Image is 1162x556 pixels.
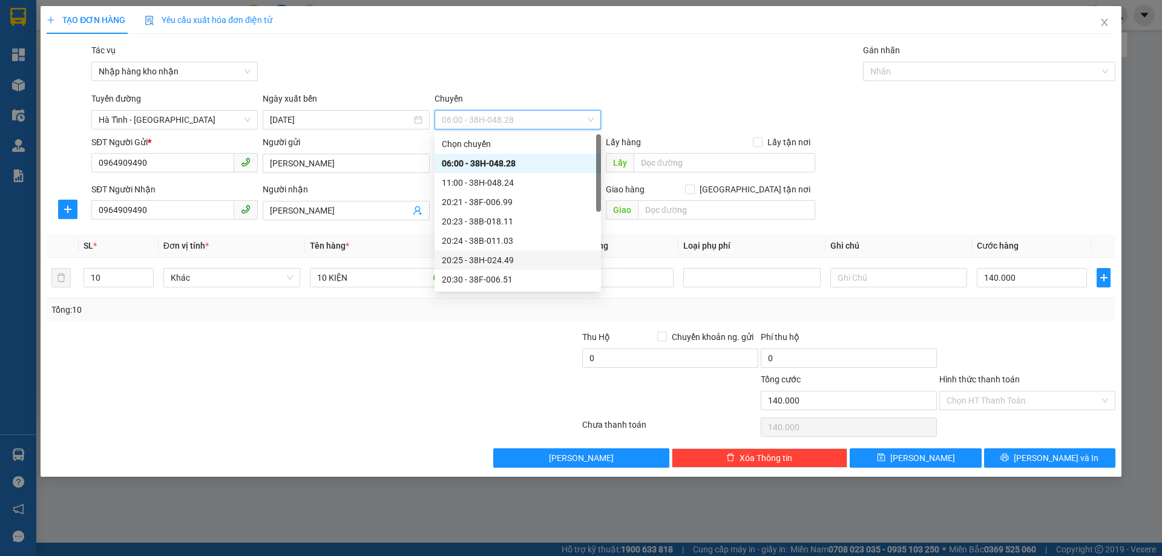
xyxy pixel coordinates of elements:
[826,234,972,258] th: Ghi chú
[241,157,251,167] span: phone
[761,374,801,384] span: Tổng cước
[310,268,447,287] input: VD: Bàn, Ghế
[84,241,93,250] span: SL
[99,111,251,129] span: Hà Tĩnh - Hà Nội
[830,268,967,287] input: Ghi Chú
[91,45,116,55] label: Tác vụ
[939,374,1020,384] label: Hình thức thanh toán
[310,241,349,250] span: Tên hàng
[672,448,848,468] button: deleteXóa Thông tin
[1014,451,1098,465] span: [PERSON_NAME] và In
[91,183,258,196] div: SĐT Người Nhận
[667,330,758,344] span: Chuyển khoản ng. gửi
[442,195,594,209] div: 20:21 - 38F-006.99
[145,15,272,25] span: Yêu cầu xuất hóa đơn điện tử
[984,448,1115,468] button: printer[PERSON_NAME] và In
[263,92,429,110] div: Ngày xuất bến
[1100,18,1109,27] span: close
[263,183,429,196] div: Người nhận
[99,62,251,80] span: Nhập hàng kho nhận
[91,92,258,110] div: Tuyến đường
[606,200,638,220] span: Giao
[442,234,594,247] div: 20:24 - 38B-011.03
[270,113,411,126] input: 13/10/2025
[442,137,594,151] div: Chọn chuyến
[442,273,594,286] div: 20:30 - 38F-006.51
[1088,6,1121,40] button: Close
[171,269,293,287] span: Khác
[47,16,55,24] span: plus
[726,453,735,463] span: delete
[163,241,209,250] span: Đơn vị tính
[442,176,594,189] div: 11:00 - 38H-048.24
[563,268,674,287] input: 0
[1000,453,1009,463] span: printer
[763,136,815,149] span: Lấy tận nơi
[241,204,251,214] span: phone
[442,111,594,129] span: 06:00 - 38H-048.28
[890,451,955,465] span: [PERSON_NAME]
[91,136,258,149] div: SĐT Người Gửi
[977,241,1019,250] span: Cước hàng
[850,448,981,468] button: save[PERSON_NAME]
[877,453,885,463] span: save
[678,234,825,258] th: Loại phụ phí
[695,183,815,196] span: [GEOGRAPHIC_DATA] tận nơi
[263,136,429,149] div: Người gửi
[606,153,634,172] span: Lấy
[1097,273,1109,283] span: plus
[413,206,422,215] span: user-add
[761,330,937,348] div: Phí thu hộ
[442,215,594,228] div: 20:23 - 38B-018.11
[59,204,77,214] span: plus
[740,451,792,465] span: Xóa Thông tin
[606,137,641,147] span: Lấy hàng
[58,200,77,219] button: plus
[51,268,71,287] button: delete
[435,92,601,110] div: Chuyến
[51,303,448,316] div: Tổng: 10
[549,451,614,465] span: [PERSON_NAME]
[638,200,815,220] input: Dọc đường
[634,153,815,172] input: Dọc đường
[582,332,610,342] span: Thu Hộ
[442,253,594,267] div: 20:25 - 38H-024.49
[606,185,645,194] span: Giao hàng
[435,134,601,154] div: Chọn chuyến
[47,15,125,25] span: TẠO ĐƠN HÀNG
[1097,268,1110,287] button: plus
[442,157,594,170] div: 06:00 - 38H-048.28
[493,448,669,468] button: [PERSON_NAME]
[581,418,760,439] div: Chưa thanh toán
[863,45,900,55] label: Gán nhãn
[145,16,154,25] img: icon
